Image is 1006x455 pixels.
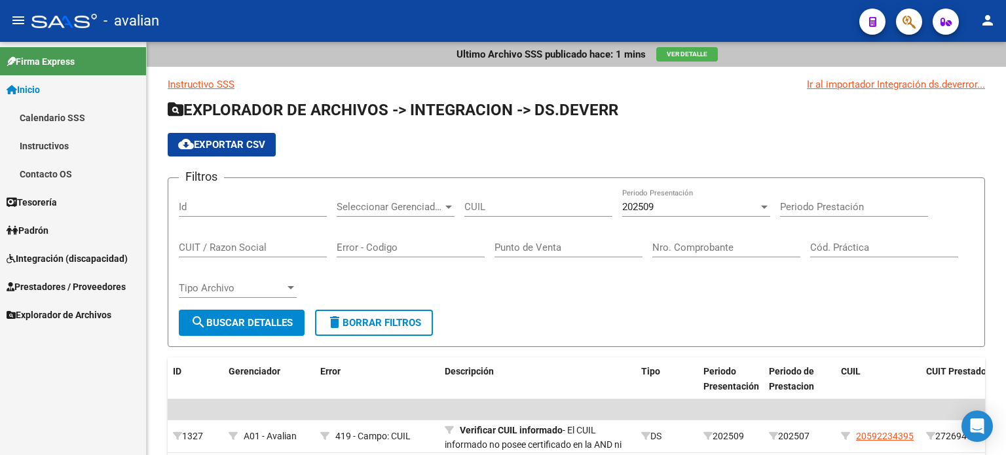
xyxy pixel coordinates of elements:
span: Buscar Detalles [191,317,293,329]
p: Ultimo Archivo SSS publicado hace: 1 mins [456,47,646,62]
span: Descripción [445,366,494,376]
span: Error [320,366,341,376]
span: Seleccionar Gerenciador [337,201,443,213]
button: Exportar CSV [168,133,276,156]
span: Padrón [7,223,48,238]
span: 202509 [622,201,654,213]
span: Tesorería [7,195,57,209]
mat-icon: search [191,314,206,330]
span: Borrar Filtros [327,317,421,329]
a: Instructivo SSS [168,79,234,90]
span: - avalian [103,7,159,35]
span: A01 - Avalian [244,431,297,441]
span: ID [173,366,181,376]
datatable-header-cell: Gerenciador [223,357,315,401]
span: Periodo de Prestacion [769,366,814,391]
datatable-header-cell: Periodo de Prestacion [764,357,836,401]
span: 20592234395 [856,431,914,441]
button: Borrar Filtros [315,310,433,336]
div: Ir al importador Integración ds.deverror... [807,77,985,92]
span: Tipo [641,366,660,376]
span: Firma Express [7,54,75,69]
div: 202509 [703,429,758,444]
span: EXPLORADOR DE ARCHIVOS -> INTEGRACION -> DS.DEVERR [168,101,618,119]
span: Integración (discapacidad) [7,251,128,266]
div: DS [641,429,693,444]
mat-icon: delete [327,314,343,330]
span: Ver Detalle [667,50,707,58]
span: Explorador de Archivos [7,308,111,322]
datatable-header-cell: Periodo Presentación [698,357,764,401]
span: Prestadores / Proveedores [7,280,126,294]
span: Periodo Presentación [703,366,759,391]
mat-icon: person [980,12,996,28]
div: 1327 [173,429,218,444]
button: Buscar Detalles [179,310,305,336]
span: Gerenciador [229,366,280,376]
h3: Filtros [179,168,224,186]
button: Ver Detalle [656,47,718,62]
datatable-header-cell: CUIL [836,357,921,401]
span: CUIT Prestador [926,366,990,376]
span: Tipo Archivo [179,282,285,294]
span: 419 - Campo: CUIL [335,431,411,441]
strong: Verificar CUIL informado [460,425,563,435]
mat-icon: menu [10,12,26,28]
datatable-header-cell: Error [315,357,439,401]
div: Open Intercom Messenger [961,410,993,442]
datatable-header-cell: ID [168,357,223,401]
mat-icon: cloud_download [178,136,194,152]
span: Exportar CSV [178,139,265,151]
datatable-header-cell: Descripción [439,357,636,401]
datatable-header-cell: Tipo [636,357,698,401]
span: CUIL [841,366,861,376]
span: Inicio [7,82,40,97]
div: 202507 [769,429,830,444]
